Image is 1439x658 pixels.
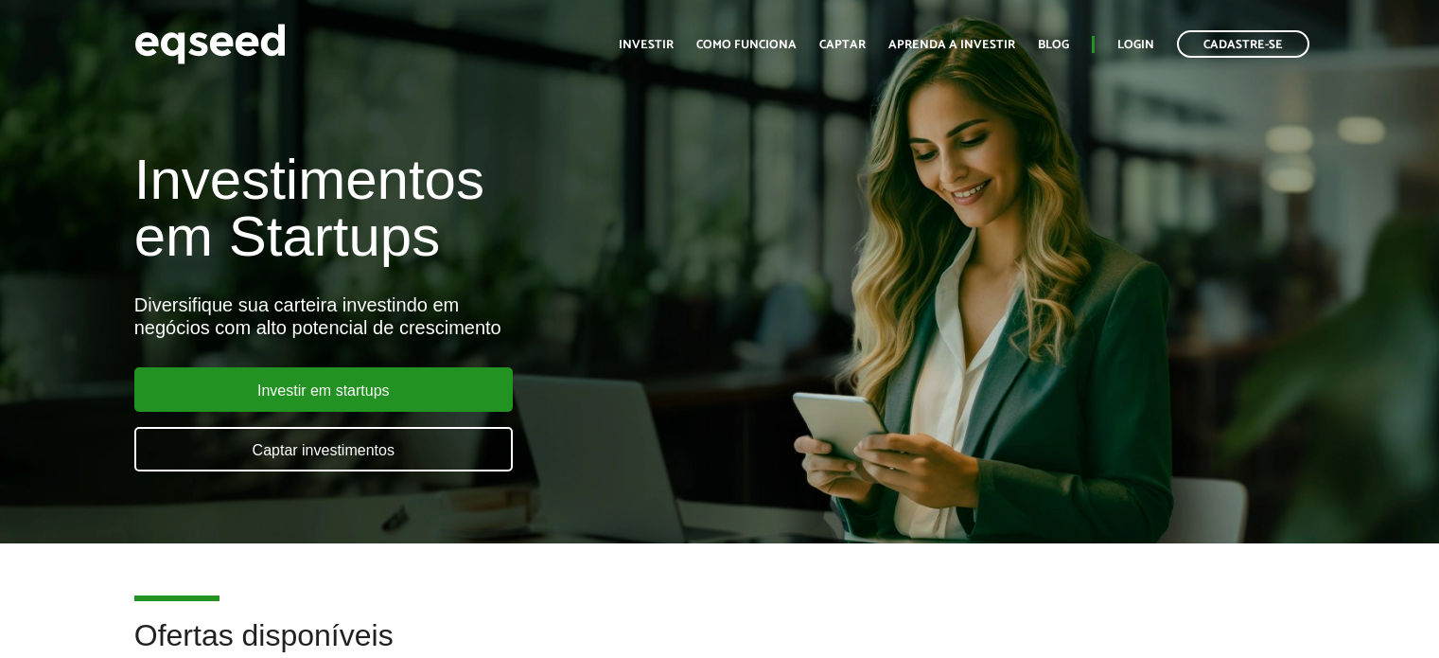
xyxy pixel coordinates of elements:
[1177,30,1309,58] a: Cadastre-se
[888,39,1015,51] a: Aprenda a investir
[134,427,513,471] a: Captar investimentos
[134,19,286,69] img: EqSeed
[134,293,826,339] div: Diversifique sua carteira investindo em negócios com alto potencial de crescimento
[1117,39,1154,51] a: Login
[1038,39,1069,51] a: Blog
[819,39,866,51] a: Captar
[696,39,797,51] a: Como funciona
[134,151,826,265] h1: Investimentos em Startups
[619,39,674,51] a: Investir
[134,367,513,412] a: Investir em startups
